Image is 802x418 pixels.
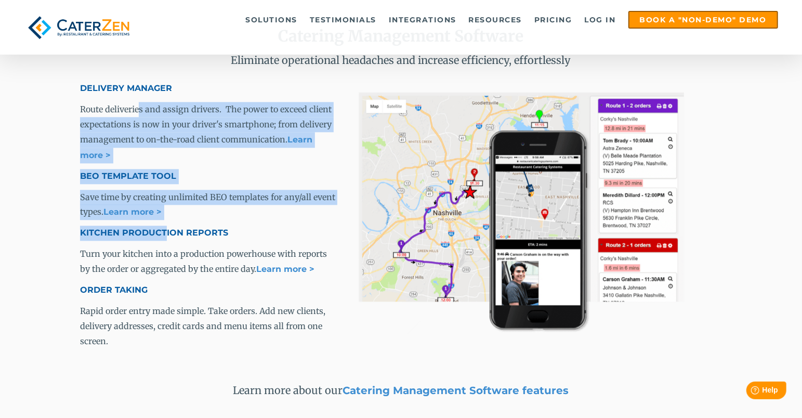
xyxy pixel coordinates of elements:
[354,84,691,334] img: bbq-delivery-software
[305,12,382,28] a: Testimonials
[233,384,569,397] span: Learn more about our
[80,192,335,217] span: Save time by creating unlimited BEO templates for any/all event types.
[103,207,162,217] a: Learn more >
[256,264,314,274] a: Learn more >
[80,249,327,274] span: Turn your kitchen into a production powerhouse with reports by the order or aggregated by the ent...
[529,12,577,28] a: Pricing
[80,285,148,295] span: ORDER TAKING
[464,12,528,28] a: Resources
[628,11,778,29] a: Book a "Non-Demo" Demo
[80,304,338,348] p: Rapid order entry made simple. Take orders. Add new clients, delivery addresses, credit cards and...
[343,384,569,397] a: Catering Management Software features
[153,11,778,29] div: Navigation Menu
[580,12,621,28] a: Log in
[80,83,172,93] span: DELIVERY MANAGER
[80,171,176,181] strong: BEO TEMPLATE TOOL
[231,54,571,67] span: Eliminate operational headaches and increase efficiency, effortlessly
[384,12,462,28] a: Integrations
[709,377,791,407] iframe: Help widget launcher
[80,102,338,163] p: Route deliveries and assign drivers. The power to exceed client expectations is now in your drive...
[240,12,303,28] a: Solutions
[80,135,312,160] a: Learn more >
[24,11,134,44] img: caterzen
[80,228,228,238] span: KITCHEN PRODUCTION REPORTS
